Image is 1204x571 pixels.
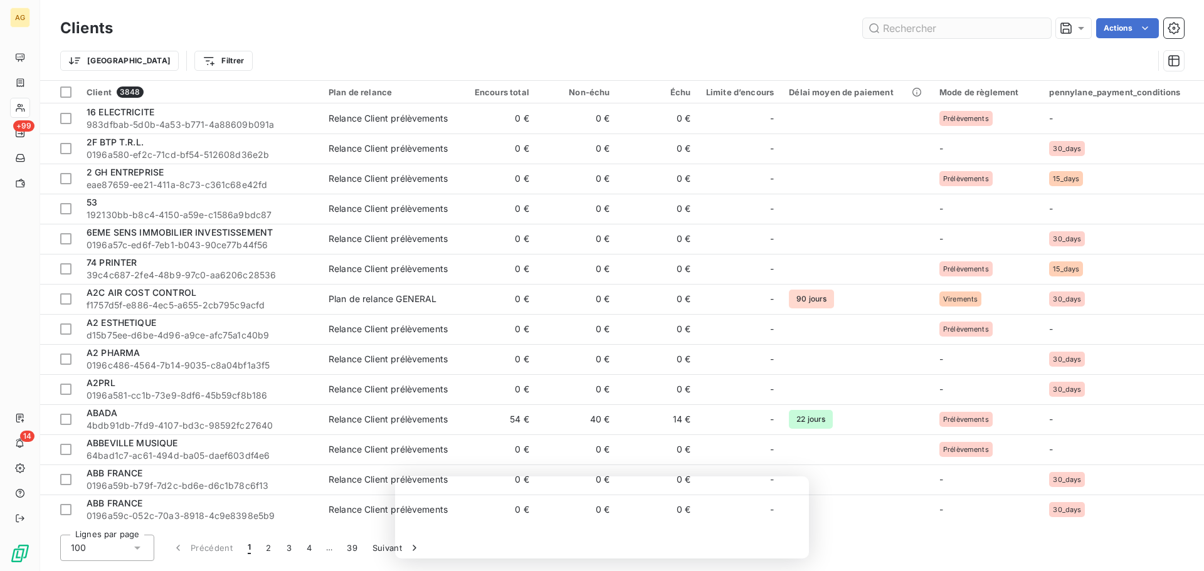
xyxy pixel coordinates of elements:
span: - [1049,203,1053,214]
div: Relance Client prélèvements [329,383,448,396]
span: - [1049,113,1053,123]
span: 22 jours [789,410,833,429]
div: Encours total [463,87,529,97]
span: 0196c486-4564-7b14-9035-c8a04bf1a3f5 [87,359,314,372]
td: 0 € [617,164,698,194]
td: 0 € [537,344,618,374]
span: - [770,202,774,215]
td: 0 € [456,254,537,284]
button: Actions [1096,18,1159,38]
div: Limite d’encours [705,87,774,97]
div: Relance Client prélèvements [329,503,448,516]
button: Précédent [164,535,240,561]
td: 0 € [537,284,618,314]
span: - [770,383,774,396]
span: Prélèvements [943,265,989,273]
span: Prélèvements [943,416,989,423]
div: Relance Client prélèvements [329,112,448,125]
span: - [939,233,943,244]
td: 0 € [456,224,537,254]
span: 39c4c687-2fe4-48b9-97c0-aa6206c28536 [87,269,314,281]
span: 30_days [1053,355,1081,363]
button: Filtrer [194,51,252,71]
span: ABBEVILLE MUSIQUE [87,437,178,448]
div: Relance Client prélèvements [329,202,448,215]
td: 0 € [537,224,618,254]
span: 2 GH ENTREPRISE [87,167,164,177]
td: 0 € [617,314,698,344]
td: 0 € [537,194,618,224]
span: 6EME SENS IMMOBILIER INVESTISSEMENT [87,227,273,238]
td: 40 € [537,404,618,434]
span: - [939,504,943,515]
span: 53 [87,197,97,207]
span: 15_days [1053,265,1079,273]
span: 983dfbab-5d0b-4a53-b771-4a88609b091a [87,118,314,131]
span: - [770,323,774,335]
span: - [770,112,774,125]
td: 0 € [617,464,698,495]
td: 0 € [617,284,698,314]
td: 0 € [617,434,698,464]
span: - [939,384,943,394]
div: Relance Client prélèvements [329,263,448,275]
span: 0196a59c-052c-70a3-8918-4c9e8398e5b9 [87,510,314,522]
span: 4bdb91db-7fd9-4107-bd3c-98592fc27640 [87,419,314,432]
span: 74 PRINTER [87,257,137,268]
div: Relance Client prélèvements [329,142,448,155]
div: Plan de relance GENERAL [329,293,436,305]
td: 0 € [456,344,537,374]
td: 0 € [537,314,618,344]
td: 0 € [456,134,537,164]
span: - [1049,444,1053,454]
div: Relance Client prélèvements [329,443,448,456]
span: 30_days [1053,476,1081,483]
a: +99 [10,123,29,143]
td: 0 € [537,254,618,284]
span: 14 [20,431,34,442]
td: 0 € [537,134,618,164]
span: 30_days [1053,385,1081,393]
div: Relance Client prélèvements [329,233,448,245]
span: - [939,203,943,214]
button: 39 [339,535,365,561]
span: - [770,293,774,305]
span: 0196a59b-b79f-7d2c-bd6e-d6c1b78c6f13 [87,479,314,492]
div: Délai moyen de paiement [789,87,924,97]
td: 0 € [537,103,618,134]
td: 0 € [537,464,618,495]
div: Mode de règlement [939,87,1034,97]
td: 0 € [617,224,698,254]
span: 30_days [1053,145,1081,152]
td: 0 € [456,164,537,194]
td: 0 € [456,434,537,464]
td: 0 € [617,254,698,284]
td: 0 € [617,194,698,224]
span: 192130bb-b8c4-4150-a59e-c1586a9bdc87 [87,209,314,221]
td: 0 € [537,434,618,464]
div: Relance Client prélèvements [329,323,448,335]
td: 54 € [456,404,537,434]
div: Non-échu [544,87,610,97]
span: - [770,172,774,185]
span: - [770,142,774,155]
span: 3848 [117,86,144,98]
td: 0 € [456,103,537,134]
span: 90 jours [789,290,834,308]
div: Relance Client prélèvements [329,353,448,365]
div: Plan de relance [329,87,448,97]
img: Logo LeanPay [10,543,30,563]
td: 0 € [456,374,537,404]
div: Échu [625,87,690,97]
td: 0 € [617,103,698,134]
span: Prélèvements [943,175,989,182]
iframe: Intercom live chat [1161,528,1191,558]
button: 2 [258,535,278,561]
span: 15_days [1053,175,1079,182]
td: 0 € [456,314,537,344]
td: 0 € [537,374,618,404]
span: - [939,143,943,154]
td: 0 € [617,134,698,164]
button: Suivant [365,535,428,561]
button: [GEOGRAPHIC_DATA] [60,51,179,71]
